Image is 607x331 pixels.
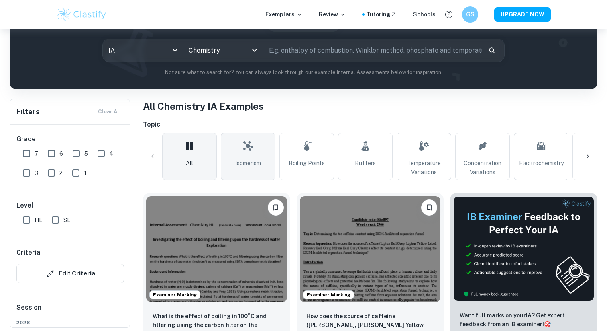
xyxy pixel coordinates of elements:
h6: GS [466,10,475,19]
span: 4 [109,149,113,158]
button: Bookmark [268,199,284,216]
p: Review [319,10,346,19]
button: GS [462,6,478,23]
span: All [186,159,193,168]
span: Examiner Marking [303,291,354,298]
h1: All Chemistry IA Examples [143,99,597,113]
span: Examiner Marking [150,291,200,298]
h6: Level [16,201,124,210]
span: Buffers [355,159,376,168]
h6: Criteria [16,248,40,257]
span: 1 [84,169,86,177]
button: Search [485,43,499,57]
span: 2 [59,169,63,177]
span: 3 [35,169,38,177]
span: 🎯 [544,321,551,327]
p: Exemplars [265,10,303,19]
span: Isomerism [235,159,261,168]
button: Open [249,45,260,56]
button: Help and Feedback [442,8,456,21]
span: Boiling Points [289,159,325,168]
a: Schools [413,10,436,19]
h6: Filters [16,106,40,117]
span: Temperature Variations [400,159,448,177]
span: 2026 [16,319,124,326]
h6: Session [16,303,124,319]
img: Clastify logo [56,6,107,23]
h6: Topic [143,120,597,130]
input: E.g. enthalpy of combustion, Winkler method, phosphate and temperature... [263,39,482,62]
div: IA [103,39,183,62]
img: Thumbnail [453,196,594,301]
span: SL [63,216,70,224]
span: HL [35,216,42,224]
button: Bookmark [421,199,437,216]
span: 6 [59,149,63,158]
a: Tutoring [366,10,397,19]
button: Edit Criteria [16,264,124,283]
span: 5 [84,149,88,158]
h6: Grade [16,134,124,144]
span: 7 [35,149,38,158]
p: Want full marks on your IA ? Get expert feedback from an IB examiner! [460,311,588,329]
span: Electrochemistry [519,159,564,168]
button: UPGRADE NOW [494,7,551,22]
p: Not sure what to search for? You can always look through our example Internal Assessments below f... [16,68,591,76]
span: Concentration Variations [459,159,506,177]
img: Chemistry IA example thumbnail: How does the source of caffeine (Lipton [300,196,441,302]
img: Chemistry IA example thumbnail: What is the effect of boiling in 100°C a [146,196,287,302]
